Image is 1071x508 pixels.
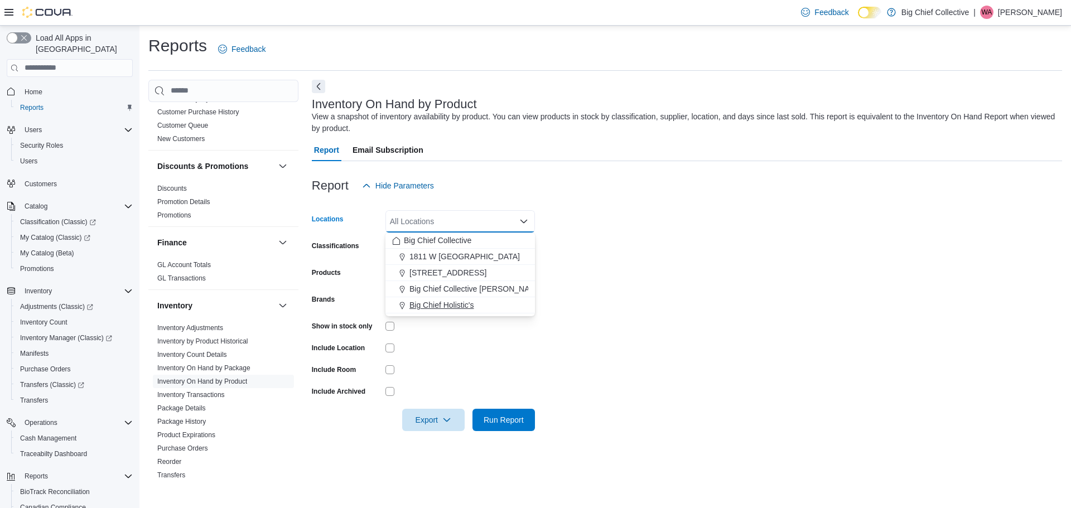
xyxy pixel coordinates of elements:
[11,245,137,261] button: My Catalog (Beta)
[25,88,42,96] span: Home
[472,409,535,431] button: Run Report
[11,377,137,393] a: Transfers (Classic)
[358,175,438,197] button: Hide Parameters
[973,6,976,19] p: |
[157,404,206,413] span: Package Details
[312,80,325,93] button: Next
[409,283,543,294] span: Big Chief Collective [PERSON_NAME]
[16,394,133,407] span: Transfers
[25,418,57,427] span: Operations
[11,138,137,153] button: Security Roles
[157,430,215,439] span: Product Expirations
[11,315,137,330] button: Inventory Count
[157,471,185,479] a: Transfers
[16,432,133,445] span: Cash Management
[11,153,137,169] button: Users
[16,316,133,329] span: Inventory Count
[312,343,365,352] label: Include Location
[25,202,47,211] span: Catalog
[16,378,89,391] a: Transfers (Classic)
[20,85,133,99] span: Home
[157,444,208,452] a: Purchase Orders
[20,284,56,298] button: Inventory
[11,214,137,230] a: Classification (Classic)
[16,262,133,275] span: Promotions
[20,177,133,191] span: Customers
[11,484,137,500] button: BioTrack Reconciliation
[2,415,137,430] button: Operations
[980,6,993,19] div: Wilson Allen
[16,231,133,244] span: My Catalog (Classic)
[20,264,54,273] span: Promotions
[16,300,133,313] span: Adjustments (Classic)
[157,95,230,103] a: Customer Loyalty Points
[20,416,133,429] span: Operations
[2,122,137,138] button: Users
[20,302,93,311] span: Adjustments (Classic)
[157,351,227,359] a: Inventory Count Details
[312,98,477,111] h3: Inventory On Hand by Product
[409,299,474,311] span: Big Chief Holistic's
[276,159,290,173] button: Discounts & Promotions
[312,111,1056,134] div: View a snapshot of inventory availability by product. You can view products in stock by classific...
[20,284,133,298] span: Inventory
[16,447,91,461] a: Traceabilty Dashboard
[20,416,62,429] button: Operations
[16,101,48,114] a: Reports
[157,122,208,129] a: Customer Queue
[157,198,210,206] a: Promotion Details
[276,299,290,312] button: Inventory
[157,211,191,220] span: Promotions
[16,154,42,168] a: Users
[157,404,206,412] a: Package Details
[157,337,248,346] span: Inventory by Product Historical
[16,347,133,360] span: Manifests
[25,472,48,481] span: Reports
[16,215,100,229] a: Classification (Classic)
[20,349,49,358] span: Manifests
[385,297,535,313] button: Big Chief Holistic's
[16,139,67,152] a: Security Roles
[20,318,67,327] span: Inventory Count
[314,139,339,161] span: Report
[2,199,137,214] button: Catalog
[16,331,117,345] a: Inventory Manager (Classic)
[20,434,76,443] span: Cash Management
[157,134,205,143] span: New Customers
[16,347,53,360] a: Manifests
[20,470,133,483] span: Reports
[157,364,250,372] a: Inventory On Hand by Package
[157,431,215,439] a: Product Expirations
[20,123,133,137] span: Users
[157,184,187,193] span: Discounts
[998,6,1062,19] p: [PERSON_NAME]
[157,108,239,117] span: Customer Purchase History
[157,108,239,116] a: Customer Purchase History
[20,470,52,483] button: Reports
[312,215,344,224] label: Locations
[20,449,87,458] span: Traceabilty Dashboard
[157,378,247,385] a: Inventory On Hand by Product
[157,300,274,311] button: Inventory
[16,447,133,461] span: Traceabilty Dashboard
[157,337,248,345] a: Inventory by Product Historical
[312,179,349,192] h3: Report
[157,274,206,283] span: GL Transactions
[157,274,206,282] a: GL Transactions
[16,246,133,260] span: My Catalog (Beta)
[157,260,211,269] span: GL Account Totals
[157,458,181,466] a: Reorder
[797,1,853,23] a: Feedback
[16,432,81,445] a: Cash Management
[157,444,208,453] span: Purchase Orders
[20,333,112,342] span: Inventory Manager (Classic)
[157,300,192,311] h3: Inventory
[157,237,274,248] button: Finance
[22,7,73,18] img: Cova
[16,154,133,168] span: Users
[353,139,423,161] span: Email Subscription
[157,135,205,143] a: New Customers
[11,346,137,361] button: Manifests
[16,485,133,499] span: BioTrack Reconciliation
[814,7,848,18] span: Feedback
